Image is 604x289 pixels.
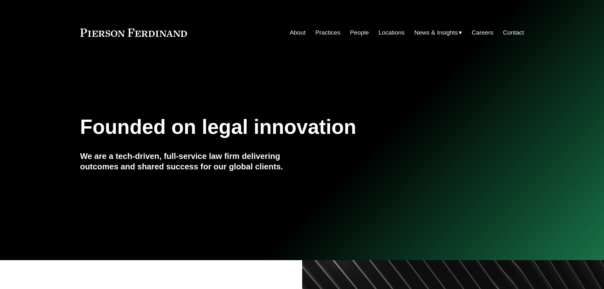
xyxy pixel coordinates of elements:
a: Careers [472,27,493,39]
a: Locations [379,27,405,39]
a: About [290,27,306,39]
h4: We are a tech-driven, full-service law firm delivering outcomes and shared success for our global... [80,151,302,172]
a: folder dropdown [414,27,462,39]
h1: Founded on legal innovation [80,115,450,139]
a: Contact [503,27,524,39]
span: News & Insights [414,27,458,38]
a: Practices [315,27,340,39]
a: People [350,27,369,39]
